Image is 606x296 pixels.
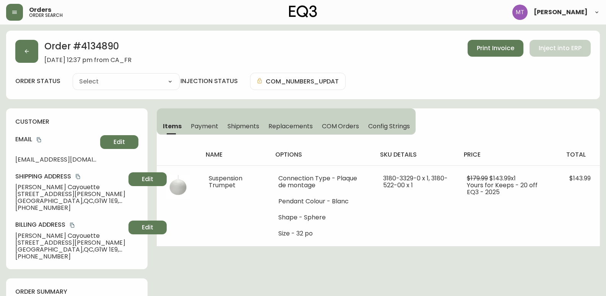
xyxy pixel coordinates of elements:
[268,122,312,130] span: Replacements
[15,232,125,239] span: [PERSON_NAME] Cayouette
[467,174,488,183] span: $179.99
[278,214,365,221] li: Shape - Sphere
[180,77,238,85] h4: injection status
[191,122,218,130] span: Payment
[322,122,359,130] span: COM Orders
[206,150,263,159] h4: name
[468,40,523,57] button: Print Invoice
[44,40,132,57] h2: Order # 4134890
[15,184,125,191] span: [PERSON_NAME] Cayouette
[142,223,153,232] span: Edit
[15,198,125,204] span: [GEOGRAPHIC_DATA] , QC , G1W 1E9 , CA
[15,204,125,211] span: [PHONE_NUMBER]
[278,230,365,237] li: Size - 32 po
[380,150,452,159] h4: sku details
[15,253,125,260] span: [PHONE_NUMBER]
[29,13,63,18] h5: order search
[383,174,448,190] span: 3180-3329-0 x 1, 3180-522-00 x 1
[278,198,365,205] li: Pendant Colour - Blanc
[15,156,97,163] span: [EMAIL_ADDRESS][DOMAIN_NAME]
[44,57,132,64] span: [DATE] 12:37 pm from CA_FR
[166,175,190,200] img: ce10d563-73ed-498c-91b6-6d26d82693d3Optional[trumpet-small-sphere-pendant-lamp].jpg
[35,136,43,144] button: copy
[15,77,60,85] label: order status
[278,175,365,189] li: Connection Type - Plaque de montage
[163,122,182,130] span: Items
[209,174,242,190] span: Suspension Trumpet
[534,9,588,15] span: [PERSON_NAME]
[489,174,516,183] span: $143.99 x 1
[512,5,528,20] img: 397d82b7ede99da91c28605cdd79fceb
[566,150,594,159] h4: total
[15,172,125,181] h4: Shipping Address
[569,174,591,183] span: $143.99
[142,175,153,183] span: Edit
[128,221,167,234] button: Edit
[100,135,138,149] button: Edit
[15,246,125,253] span: [GEOGRAPHIC_DATA] , QC , G1W 1E9 , CA
[368,122,409,130] span: Config Strings
[15,221,125,229] h4: Billing Address
[74,173,82,180] button: copy
[464,150,554,159] h4: price
[68,221,76,229] button: copy
[114,138,125,146] span: Edit
[275,150,368,159] h4: options
[227,122,260,130] span: Shipments
[467,181,538,196] span: Yours for Keeps - 20 off EQ3 - 2025
[15,118,138,126] h4: customer
[289,5,317,18] img: logo
[15,239,125,246] span: [STREET_ADDRESS][PERSON_NAME]
[128,172,167,186] button: Edit
[15,191,125,198] span: [STREET_ADDRESS][PERSON_NAME]
[15,135,97,144] h4: Email
[477,44,514,52] span: Print Invoice
[29,7,51,13] span: Orders
[15,288,138,296] h4: order summary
